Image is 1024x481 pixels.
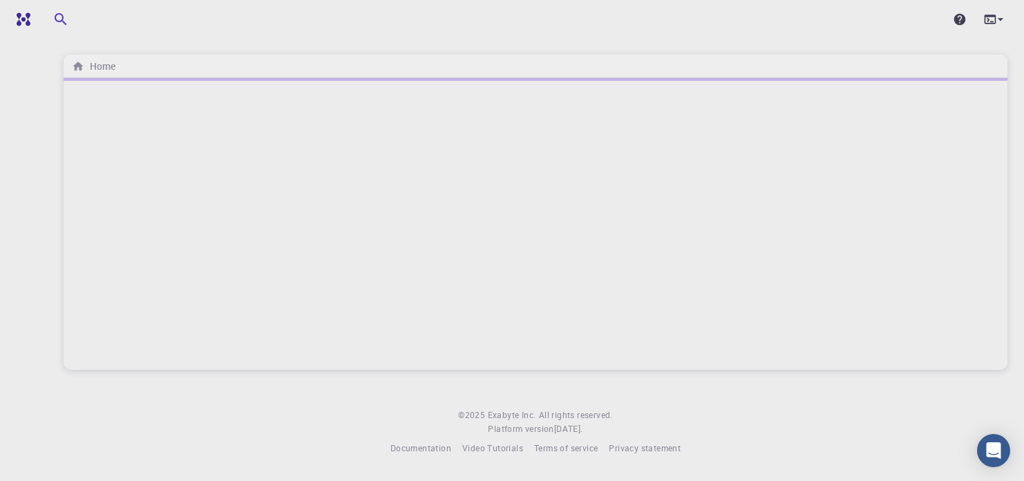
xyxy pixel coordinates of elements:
a: Documentation [390,442,451,455]
span: All rights reserved. [539,408,613,422]
span: Exabyte Inc. [488,409,536,420]
h6: Home [84,59,115,74]
a: Privacy statement [609,442,681,455]
a: [DATE]. [554,422,583,436]
a: Video Tutorials [462,442,523,455]
span: Terms of service [534,442,598,453]
span: Privacy statement [609,442,681,453]
span: © 2025 [458,408,487,422]
span: Documentation [390,442,451,453]
div: Open Intercom Messenger [977,434,1010,467]
a: Exabyte Inc. [488,408,536,422]
a: Terms of service [534,442,598,455]
span: [DATE] . [554,423,583,434]
nav: breadcrumb [69,59,118,74]
span: Platform version [488,422,553,436]
img: logo [11,12,30,26]
span: Video Tutorials [462,442,523,453]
